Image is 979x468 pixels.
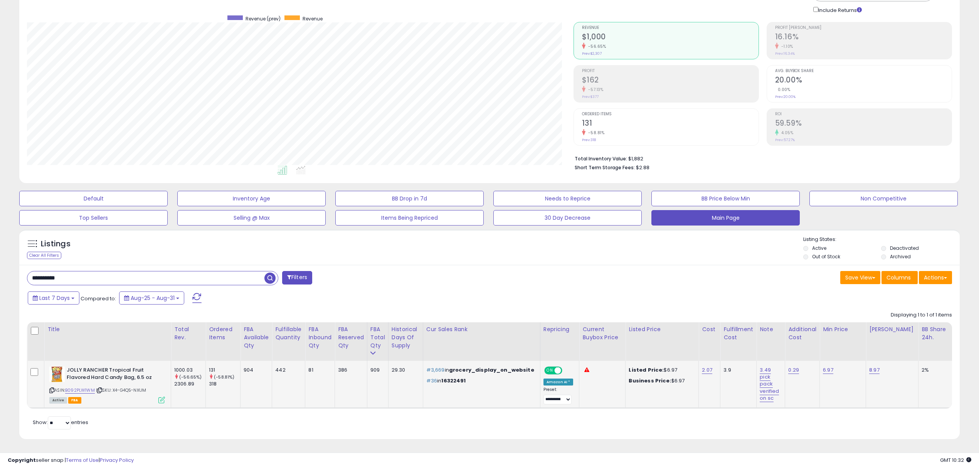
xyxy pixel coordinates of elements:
a: Terms of Use [66,456,99,464]
div: Min Price [823,325,863,333]
div: FBA Reserved Qty [338,325,364,350]
div: 904 [244,367,266,374]
small: (-56.65%) [179,374,202,380]
button: Save View [840,271,880,284]
div: 131 [209,367,240,374]
span: 2025-09-9 10:32 GMT [940,456,971,464]
div: Fulfillable Quantity [275,325,302,342]
span: ROI [775,112,952,116]
span: Revenue [582,26,759,30]
div: ASIN: [49,367,165,402]
strong: Copyright [8,456,36,464]
h2: $162 [582,76,759,86]
small: Prev: $377 [582,94,599,99]
button: Main Page [651,210,800,226]
button: Aug-25 - Aug-31 [119,291,184,305]
span: Ordered Items [582,112,759,116]
small: Prev: 318 [582,138,596,142]
div: 386 [338,367,361,374]
div: [PERSON_NAME] [869,325,915,333]
button: Columns [881,271,918,284]
div: 2306.89 [174,380,205,387]
div: Total Rev. [174,325,202,342]
div: Amazon AI * [543,379,574,386]
label: Deactivated [890,245,919,251]
label: Active [812,245,826,251]
span: Compared to: [81,295,116,302]
div: Cost [702,325,717,333]
h2: 59.59% [775,119,952,129]
span: 16322491 [441,377,466,384]
span: Profit [PERSON_NAME] [775,26,952,30]
a: B092PLW1WM [65,387,95,394]
span: Profit [582,69,759,73]
a: Privacy Policy [100,456,134,464]
small: -57.13% [585,87,604,93]
b: Listed Price: [629,366,664,374]
b: JOLLY RANCHER Tropical Fruit Flavored Hard Candy Bag, 6.5 oz [67,367,160,383]
div: 81 [308,367,329,374]
button: Items Being Repriced [335,210,484,226]
span: Aug-25 - Aug-31 [131,294,175,302]
div: Include Returns [807,5,871,14]
small: Prev: 16.34% [775,51,795,56]
div: Clear All Filters [27,252,61,259]
span: Avg. Buybox Share [775,69,952,73]
a: 3.49 pick pack verified on sc [760,366,779,402]
div: Ordered Items [209,325,237,342]
small: Prev: 20.00% [775,94,796,99]
h2: 16.16% [775,32,952,43]
button: Inventory Age [177,191,326,206]
span: ON [545,367,555,374]
div: Displaying 1 to 1 of 1 items [891,311,952,319]
div: 1000.03 [174,367,205,374]
small: Prev: $2,307 [582,51,602,56]
small: 0.00% [775,87,791,93]
span: $2.88 [636,164,649,171]
div: Listed Price [629,325,695,333]
div: FBA inbound Qty [308,325,331,350]
span: Show: entries [33,419,88,426]
div: Historical Days Of Supply [392,325,420,350]
h2: 20.00% [775,76,952,86]
button: Selling @ Max [177,210,326,226]
div: 909 [370,367,382,374]
div: $6.97 [629,367,693,374]
div: 442 [275,367,299,374]
div: $6.97 [629,377,693,384]
span: FBA [68,397,81,404]
span: Revenue (prev) [246,15,281,22]
a: 2.07 [702,366,712,374]
button: Filters [282,271,312,285]
div: Cur Sales Rank [426,325,537,333]
small: 4.05% [779,130,794,136]
div: Note [760,325,782,333]
b: Total Inventory Value: [575,155,627,162]
span: All listings currently available for purchase on Amazon [49,397,67,404]
span: Columns [886,274,911,281]
a: 8.97 [869,366,880,374]
button: Actions [919,271,952,284]
button: BB Drop in 7d [335,191,484,206]
label: Out of Stock [812,253,840,260]
div: BB Share 24h. [922,325,950,342]
button: 30 Day Decrease [493,210,642,226]
button: BB Price Below Min [651,191,800,206]
button: Last 7 Days [28,291,79,305]
small: Prev: 57.27% [775,138,795,142]
div: Repricing [543,325,576,333]
p: in [426,377,534,384]
img: 512g8+GH1zL._SL40_.jpg [49,367,65,382]
h2: 131 [582,119,759,129]
div: Additional Cost [788,325,816,342]
button: Top Sellers [19,210,168,226]
b: Short Term Storage Fees: [575,164,635,171]
small: -1.10% [779,44,793,49]
div: Title [47,325,168,333]
small: -56.65% [585,44,606,49]
button: Default [19,191,168,206]
h2: $1,000 [582,32,759,43]
div: 3.9 [723,367,750,374]
a: 6.97 [823,366,833,374]
span: Last 7 Days [39,294,70,302]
